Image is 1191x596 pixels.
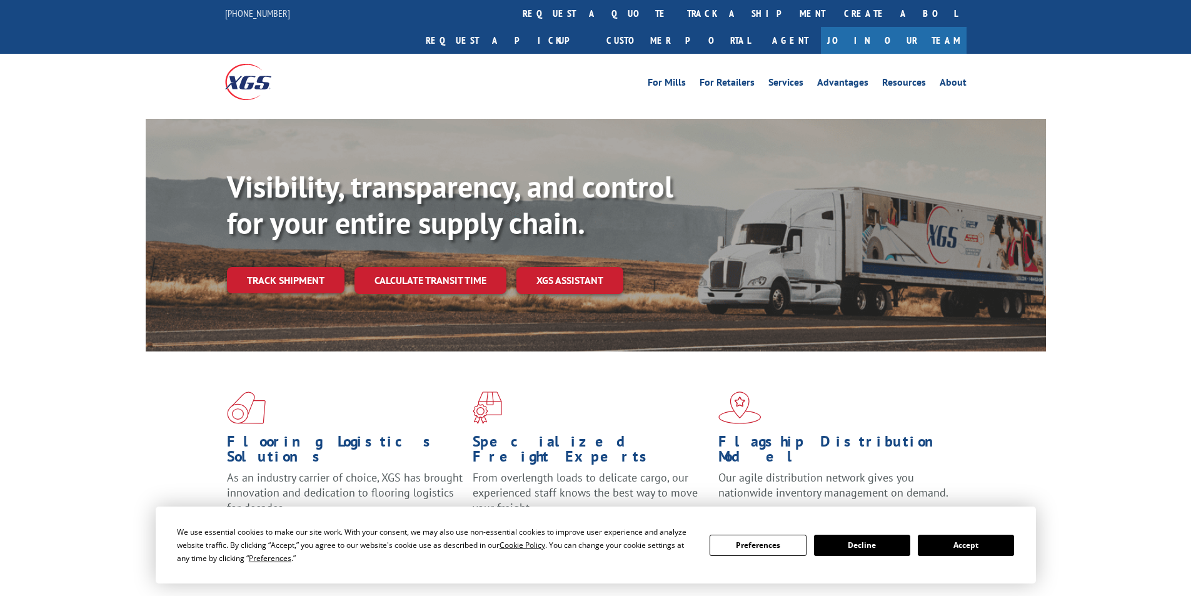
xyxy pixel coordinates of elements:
b: Visibility, transparency, and control for your entire supply chain. [227,167,673,242]
img: xgs-icon-focused-on-flooring-red [473,391,502,424]
a: Request a pickup [416,27,597,54]
h1: Flagship Distribution Model [718,434,955,470]
a: Calculate transit time [354,267,506,294]
a: [PHONE_NUMBER] [225,7,290,19]
span: As an industry carrier of choice, XGS has brought innovation and dedication to flooring logistics... [227,470,463,515]
h1: Flooring Logistics Solutions [227,434,463,470]
button: Decline [814,535,910,556]
a: About [940,78,967,91]
a: Track shipment [227,267,344,293]
a: Agent [760,27,821,54]
span: Preferences [249,553,291,563]
a: Resources [882,78,926,91]
p: From overlength loads to delicate cargo, our experienced staff knows the best way to move your fr... [473,470,709,526]
a: Customer Portal [597,27,760,54]
img: xgs-icon-flagship-distribution-model-red [718,391,761,424]
a: XGS ASSISTANT [516,267,623,294]
button: Accept [918,535,1014,556]
button: Preferences [710,535,806,556]
a: For Retailers [700,78,755,91]
img: xgs-icon-total-supply-chain-intelligence-red [227,391,266,424]
h1: Specialized Freight Experts [473,434,709,470]
span: Cookie Policy [500,540,545,550]
a: For Mills [648,78,686,91]
div: We use essential cookies to make our site work. With your consent, we may also use non-essential ... [177,525,695,565]
span: Our agile distribution network gives you nationwide inventory management on demand. [718,470,948,500]
a: Join Our Team [821,27,967,54]
a: Services [768,78,803,91]
div: Cookie Consent Prompt [156,507,1036,583]
a: Advantages [817,78,868,91]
